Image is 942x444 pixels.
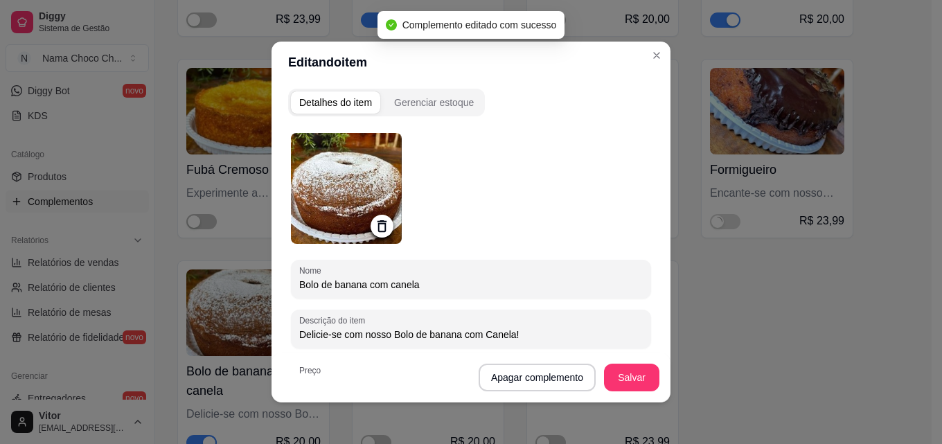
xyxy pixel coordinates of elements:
[386,19,397,30] span: check-circle
[299,265,326,276] label: Nome
[288,89,654,116] div: complement-group
[299,96,372,109] div: Detalhes do item
[604,364,659,391] button: Salvar
[479,364,596,391] button: Apagar complemento
[291,133,402,244] img: logo da loja
[299,364,326,376] label: Preço
[402,19,557,30] span: Complemento editado com sucesso
[299,328,643,341] input: Descrição do item
[299,278,643,292] input: Nome
[288,89,485,116] div: complement-group
[272,42,670,83] header: Editando item
[299,314,370,326] label: Descrição do item
[394,96,474,109] div: Gerenciar estoque
[646,44,668,66] button: Close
